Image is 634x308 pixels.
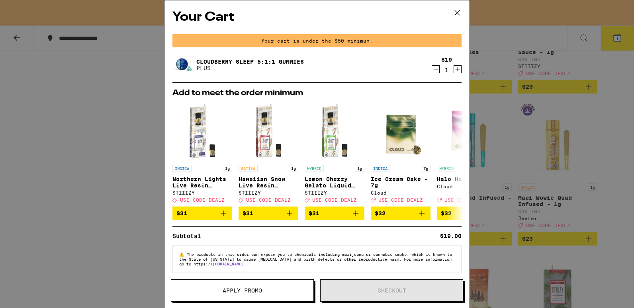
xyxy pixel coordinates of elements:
p: 1g [355,165,364,172]
a: Open page for Hawaiian Snow Live Resin Liquid Diamonds - 1g from STIIIZY [239,101,298,207]
span: $31 [243,210,253,216]
span: $31 [309,210,319,216]
div: Cloud [371,190,430,195]
div: Cloud [437,184,497,189]
a: Cloudberry SLEEP 5:1:1 Gummies [196,58,304,65]
span: $31 [176,210,187,216]
span: Hi. Need any help? [5,6,57,12]
span: USE CODE DEALZ [180,197,225,203]
p: INDICA [371,165,390,172]
a: Open page for Halo Haze - 7g from Cloud [437,101,497,207]
img: STIIIZY - Lemon Cherry Gelato Liquid Diamond - 1g [305,101,364,161]
p: 7g [421,165,430,172]
span: USE CODE DEALZ [312,197,357,203]
div: $19.00 [440,233,462,239]
div: $19 [441,57,452,63]
a: [DOMAIN_NAME] [213,261,244,266]
button: Add to bag [371,207,430,220]
div: Your cart is under the $50 minimum. [172,34,462,47]
p: HYBRID [437,165,456,172]
span: The products in this order can expose you to chemicals including marijuana or cannabis smoke, whi... [179,252,452,266]
span: Checkout [378,288,406,293]
button: Add to bag [305,207,364,220]
p: Ice Cream Cake - 7g [371,176,430,189]
img: STIIIZY - Hawaiian Snow Live Resin Liquid Diamonds - 1g [239,101,298,161]
div: STIIIZY [172,190,232,195]
img: STIIIZY - Northern Lights Live Resin Liquid Diamond - 1g [172,101,232,161]
span: $32 [375,210,385,216]
p: Hawaiian Snow Live Resin Liquid Diamonds - 1g [239,176,298,189]
p: 1g [223,165,232,172]
a: Open page for Northern Lights Live Resin Liquid Diamond - 1g from STIIIZY [172,101,232,207]
div: Subtotal [172,233,207,239]
p: Lemon Cherry Gelato Liquid Diamond - 1g [305,176,364,189]
button: Increment [454,65,462,73]
button: Add to bag [172,207,232,220]
a: Open page for Lemon Cherry Gelato Liquid Diamond - 1g from STIIIZY [305,101,364,207]
div: 1 [441,67,452,73]
p: PLUS [196,65,304,71]
h2: Add to meet the order minimum [172,89,462,97]
img: Cloud - Halo Haze - 7g [437,101,497,161]
button: Add to bag [437,207,497,220]
span: ⚠️ [179,252,187,257]
p: 1g [289,165,298,172]
button: Apply Promo [171,279,314,302]
button: Add to bag [239,207,298,220]
p: Northern Lights Live Resin Liquid Diamond - 1g [172,176,232,189]
span: $32 [441,210,452,216]
div: STIIIZY [239,190,298,195]
a: Open page for Ice Cream Cake - 7g from Cloud [371,101,430,207]
p: Halo Haze - 7g [437,176,497,182]
button: Checkout [320,279,463,302]
h2: Your Cart [172,8,462,26]
img: Cloudberry SLEEP 5:1:1 Gummies [172,54,195,76]
button: Decrement [432,65,440,73]
p: SATIVA [239,165,258,172]
span: Apply Promo [223,288,262,293]
span: USE CODE DEALZ [378,197,423,203]
div: STIIIZY [305,190,364,195]
span: USE CODE DEALZ [246,197,291,203]
p: HYBRID [305,165,324,172]
span: USE CODE DEALZ [444,197,489,203]
img: Cloud - Ice Cream Cake - 7g [371,101,430,161]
